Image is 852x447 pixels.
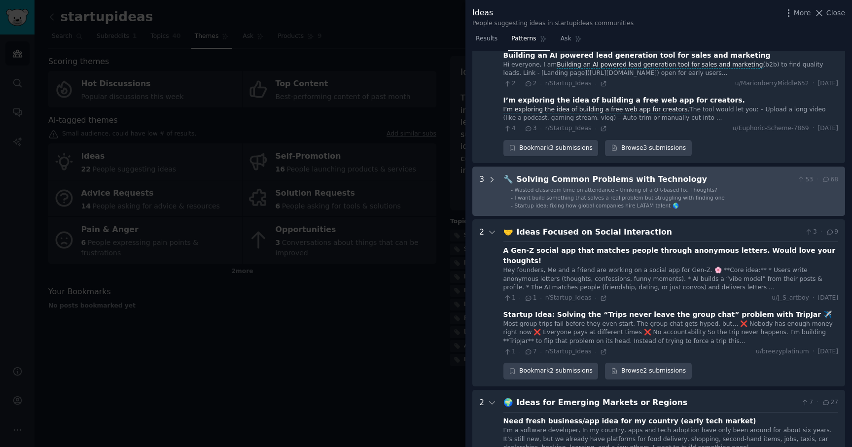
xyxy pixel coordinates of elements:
[479,173,484,209] div: 3
[756,347,809,356] span: u/breezyplatinum
[813,79,815,88] span: ·
[814,8,845,18] button: Close
[816,398,818,407] span: ·
[515,187,717,193] span: Wasted classroom time on attendance – thinking of a QR-based fix. Thoughts?
[605,140,691,157] a: Browse3 submissions
[818,79,838,88] span: [DATE]
[772,294,809,303] span: u/J_S_artboy
[783,8,811,18] button: More
[511,194,513,201] div: -
[545,348,592,355] span: r/Startup_Ideas
[801,398,813,407] span: 7
[733,124,809,133] span: u/Euphoric-Scheme-7869
[561,34,571,43] span: Ask
[820,228,822,237] span: ·
[503,124,516,133] span: 4
[503,309,832,320] div: Startup Idea: Solving the “Trips never leave the group chat” problem with TripJar ✈️
[503,320,838,346] div: Most group trips fail before they even start. The group chat gets hyped, but… ❌ Nobody has enough...
[794,8,811,18] span: More
[595,80,596,87] span: ·
[818,294,838,303] span: [DATE]
[503,363,599,379] button: Bookmark2 submissions
[503,227,513,237] span: 🤝
[503,95,745,105] div: I’m exploring the idea of building a free web app for creators.
[511,202,513,209] div: -
[503,398,513,407] span: 🌍
[524,79,536,88] span: 2
[503,174,513,184] span: 🔧
[813,347,815,356] span: ·
[540,295,541,302] span: ·
[517,173,793,186] div: Solving Common Problems with Technology
[511,186,513,193] div: -
[511,34,536,43] span: Patterns
[595,295,596,302] span: ·
[503,140,599,157] div: Bookmark 3 submissions
[515,203,679,208] span: Startup idea: fixing how global companies hire LATAM talent 🌎
[503,416,756,426] div: Need fresh business/app idea for my country (early tech market)
[503,266,838,292] div: Hey founders, Me and a friend are working on a social app for Gen-Z. 🌸 **Core idea:** * Users wri...
[818,124,838,133] span: [DATE]
[472,19,634,28] div: People suggesting ideas in startupideas communities
[595,348,596,355] span: ·
[540,80,541,87] span: ·
[503,61,838,78] div: Hi everyone, I am (b2b) to find quality leads. Link - [Landing page]([URL][DOMAIN_NAME]) open for...
[545,80,592,87] span: r/Startup_Ideas
[605,363,691,379] a: Browse2 submissions
[524,347,536,356] span: 7
[524,124,536,133] span: 3
[519,125,521,132] span: ·
[813,294,815,303] span: ·
[540,348,541,355] span: ·
[503,50,771,61] div: Building an AI powered lead generation tool for sales and marketing
[519,348,521,355] span: ·
[503,245,838,266] div: A Gen-Z social app that matches people through anonymous letters. Would love your thoughts!
[476,34,497,43] span: Results
[503,105,838,123] div: The tool would let you: – Upload a long video (like a podcast, gaming stream, vlog) – Auto-trim o...
[517,397,797,409] div: Ideas for Emerging Markets or Regions
[595,125,596,132] span: ·
[503,140,599,157] button: Bookmark3 submissions
[826,8,845,18] span: Close
[472,7,634,19] div: Ideas
[545,294,592,301] span: r/Startup_Ideas
[822,398,838,407] span: 27
[508,31,550,51] a: Patterns
[502,106,690,113] span: I’m exploring the idea of building a free web app for creators.
[519,295,521,302] span: ·
[540,125,541,132] span: ·
[822,175,838,184] span: 68
[503,79,516,88] span: 2
[479,226,484,379] div: 2
[818,347,838,356] span: [DATE]
[503,294,516,303] span: 1
[556,61,764,69] span: Building an AI powered lead generation tool for sales and marketing
[515,195,725,201] span: I want build something that solves a real problem but struggling with finding one
[813,124,815,133] span: ·
[735,79,809,88] span: u/MarionberryMiddle652
[557,31,585,51] a: Ask
[805,228,817,237] span: 3
[503,363,599,379] div: Bookmark 2 submissions
[797,175,813,184] span: 53
[545,125,592,132] span: r/Startup_Ideas
[826,228,838,237] span: 9
[517,226,801,239] div: Ideas Focused on Social Interaction
[519,80,521,87] span: ·
[472,31,501,51] a: Results
[503,347,516,356] span: 1
[524,294,536,303] span: 1
[816,175,818,184] span: ·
